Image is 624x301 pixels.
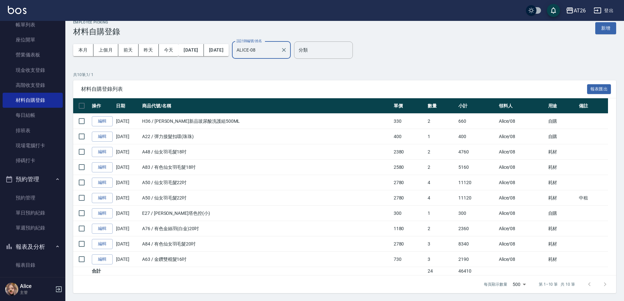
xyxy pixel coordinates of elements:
td: A83 / 有色仙女羽毛髮18吋 [140,160,392,175]
a: 消費分析儀表板 [3,273,63,288]
button: AT26 [563,4,588,17]
td: 2580 [392,160,426,175]
h2: Employee Picking [73,20,120,24]
td: 耗材 [547,236,577,252]
td: 中租 [577,190,608,206]
td: 11120 [457,175,497,190]
td: 1 [426,206,457,221]
th: 日期 [114,98,140,114]
h3: 材料自購登錄 [73,27,120,36]
span: 材料自購登錄列表 [81,86,587,92]
a: 現場電腦打卡 [3,138,63,153]
a: 新增 [595,25,616,31]
td: 3 [426,236,457,252]
td: Alice /08 [497,221,547,236]
button: 昨天 [139,44,159,56]
td: 400 [392,129,426,144]
a: 材料自購登錄 [3,93,63,108]
button: 登出 [591,5,616,17]
th: 備註 [577,98,608,114]
p: 每頁顯示數量 [484,281,507,287]
a: 編輯 [92,193,113,203]
td: Alice /08 [497,236,547,252]
a: 報表匯出 [587,86,611,92]
th: 操作 [90,98,114,114]
button: Clear [279,45,288,55]
a: 營業儀表板 [3,47,63,62]
td: 2360 [457,221,497,236]
td: 耗材 [547,144,577,160]
a: 編輯 [92,132,113,142]
button: 本月 [73,44,93,56]
th: 商品代號/名稱 [140,98,392,114]
img: Logo [8,6,26,14]
button: [DATE] [204,44,229,56]
div: 500 [510,276,528,293]
p: 第 1–10 筆 共 10 筆 [539,281,575,287]
a: 編輯 [92,162,113,172]
td: 11120 [457,190,497,206]
td: [DATE] [114,160,140,175]
h5: Alice [20,283,53,290]
th: 數量 [426,98,457,114]
td: Alice /08 [497,114,547,129]
td: Alice /08 [497,252,547,267]
td: 自購 [547,206,577,221]
button: 報表及分析 [3,238,63,255]
td: 合計 [90,267,114,276]
td: [DATE] [114,236,140,252]
td: Alice /08 [497,129,547,144]
a: 單週預約紀錄 [3,220,63,235]
td: [DATE] [114,175,140,190]
button: 報表匯出 [587,84,611,94]
a: 編輯 [92,239,113,249]
a: 編輯 [92,147,113,157]
label: 設計師編號/姓名 [237,39,262,43]
p: 共 10 筆, 1 / 1 [73,72,616,78]
td: 46410 [457,267,497,276]
a: 編輯 [92,178,113,188]
td: E27 / [PERSON_NAME]塔色控(小) [140,206,392,221]
td: 1180 [392,221,426,236]
td: 耗材 [547,175,577,190]
td: A63 / 金鑽雙棍髮16吋 [140,252,392,267]
img: Person [5,283,18,296]
button: [DATE] [178,44,204,56]
td: Alice /08 [497,175,547,190]
button: 新增 [595,22,616,34]
td: [DATE] [114,129,140,144]
a: 掃碼打卡 [3,153,63,168]
button: 今天 [159,44,179,56]
a: 現金收支登錄 [3,63,63,78]
td: 4760 [457,144,497,160]
div: AT26 [574,7,586,15]
td: 2780 [392,190,426,206]
button: 預約管理 [3,171,63,188]
a: 編輯 [92,224,113,234]
a: 編輯 [92,208,113,218]
td: 耗材 [547,190,577,206]
td: 耗材 [547,252,577,267]
td: Alice /08 [497,206,547,221]
td: A76 / 有色金絲羽(白金)20吋 [140,221,392,236]
a: 排班表 [3,123,63,138]
td: A48 / 仙女羽毛髮18吋 [140,144,392,160]
a: 預約管理 [3,190,63,205]
td: 自購 [547,129,577,144]
td: 耗材 [547,221,577,236]
a: 報表目錄 [3,258,63,273]
td: Alice /08 [497,190,547,206]
td: 2 [426,144,457,160]
td: 300 [392,206,426,221]
td: 660 [457,114,497,129]
td: 24 [426,267,457,276]
a: 帳單列表 [3,17,63,32]
td: A50 / 仙女羽毛髮22吋 [140,175,392,190]
th: 用途 [547,98,577,114]
td: 1 [426,129,457,144]
td: A22 / 彈力接髮扣環(珠珠) [140,129,392,144]
td: 2 [426,114,457,129]
td: [DATE] [114,206,140,221]
td: Alice /08 [497,160,547,175]
td: 8340 [457,236,497,252]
